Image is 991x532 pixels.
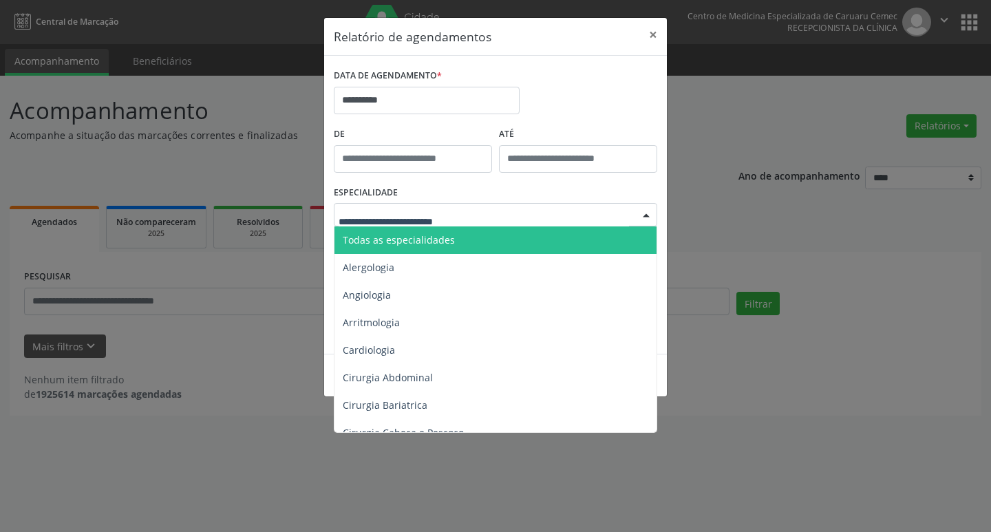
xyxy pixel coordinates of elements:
[343,426,464,439] span: Cirurgia Cabeça e Pescoço
[343,316,400,329] span: Arritmologia
[334,182,398,204] label: ESPECIALIDADE
[334,28,491,45] h5: Relatório de agendamentos
[343,233,455,246] span: Todas as especialidades
[343,261,394,274] span: Alergologia
[343,288,391,301] span: Angiologia
[343,371,433,384] span: Cirurgia Abdominal
[639,18,667,52] button: Close
[343,343,395,357] span: Cardiologia
[334,65,442,87] label: DATA DE AGENDAMENTO
[343,398,427,412] span: Cirurgia Bariatrica
[334,124,492,145] label: De
[499,124,657,145] label: ATÉ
